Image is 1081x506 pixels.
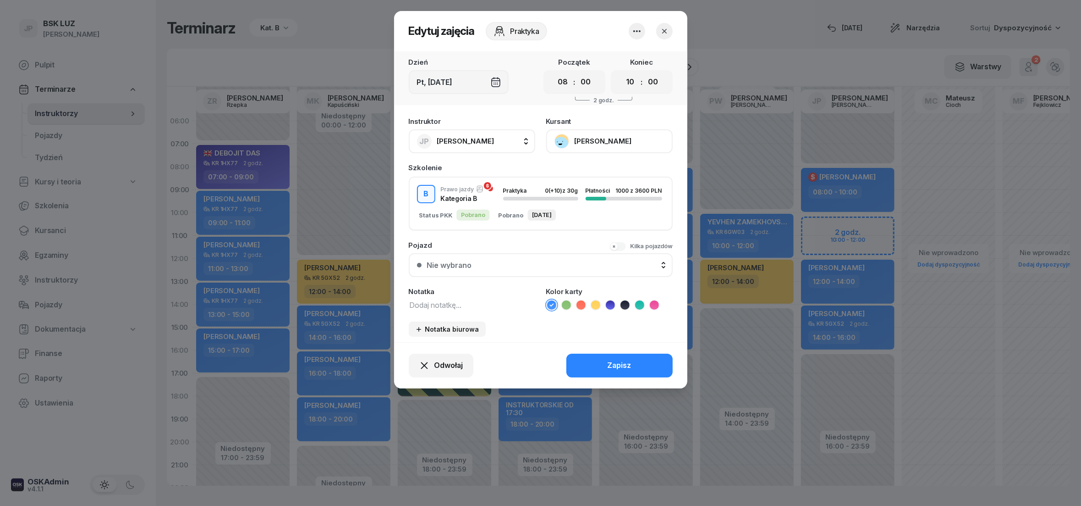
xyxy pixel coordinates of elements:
button: [PERSON_NAME] [546,129,673,153]
div: Nie wybrano [427,261,472,269]
div: : [573,77,575,88]
span: Odwołaj [434,360,463,372]
button: Zapisz [566,354,673,378]
button: JP[PERSON_NAME] [409,129,535,153]
div: Kilka pojazdów [630,242,673,251]
button: Nie wybrano [409,253,673,277]
div: : [641,77,642,88]
button: Notatka biurowa [409,322,486,337]
span: [PERSON_NAME] [437,137,494,145]
div: Notatka biurowa [415,325,479,333]
button: Kilka pojazdów [609,242,673,251]
div: Zapisz [608,360,631,372]
span: JP [419,138,429,145]
h2: Edytuj zajęcia [409,24,475,39]
button: Odwołaj [409,354,473,378]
